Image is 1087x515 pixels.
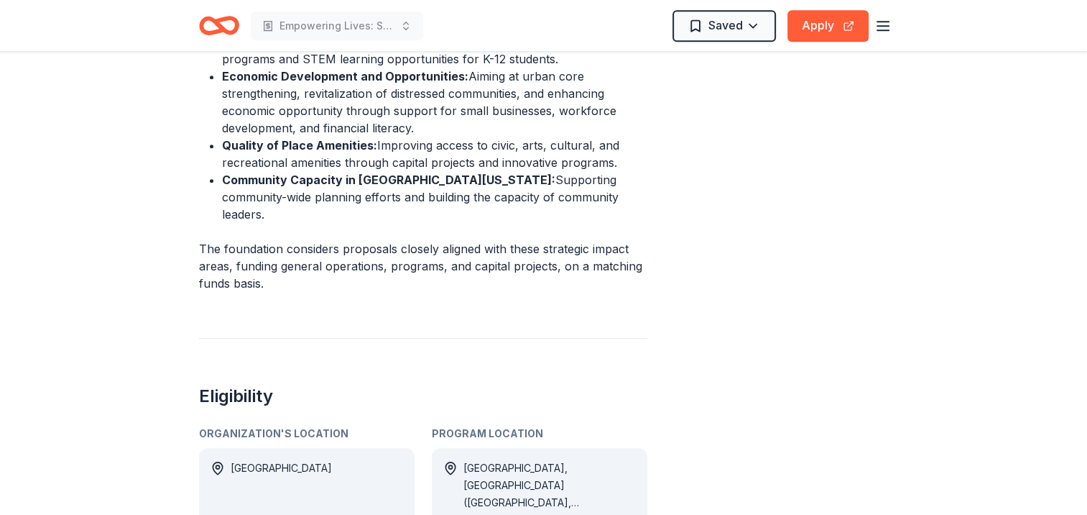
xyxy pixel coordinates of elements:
[463,460,636,511] div: [GEOGRAPHIC_DATA], [GEOGRAPHIC_DATA] ([GEOGRAPHIC_DATA], [GEOGRAPHIC_DATA], [GEOGRAPHIC_DATA], [G...
[787,10,869,42] button: Apply
[199,9,239,42] a: Home
[222,171,647,223] li: Supporting community-wide planning efforts and building the capacity of community leaders.
[432,425,647,442] div: Program Location
[708,16,743,35] span: Saved
[199,385,647,408] h2: Eligibility
[222,173,555,187] strong: Community Capacity in [GEOGRAPHIC_DATA][US_STATE]:
[672,10,776,42] button: Saved
[199,425,415,442] div: Organization's Location
[222,137,647,171] li: Improving access to civic, arts, cultural, and recreational amenities through capital projects an...
[199,240,647,292] p: The foundation considers proposals closely aligned with these strategic impact areas, funding gen...
[222,138,377,152] strong: Quality of Place Amenities:
[222,68,647,137] li: Aiming at urban core strengthening, revitalization of distressed communities, and enhancing econo...
[279,17,394,35] span: Empowering Lives: Sustaining The Warming Shelter
[251,12,423,40] button: Empowering Lives: Sustaining The Warming Shelter
[222,69,468,83] strong: Economic Development and Opportunities:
